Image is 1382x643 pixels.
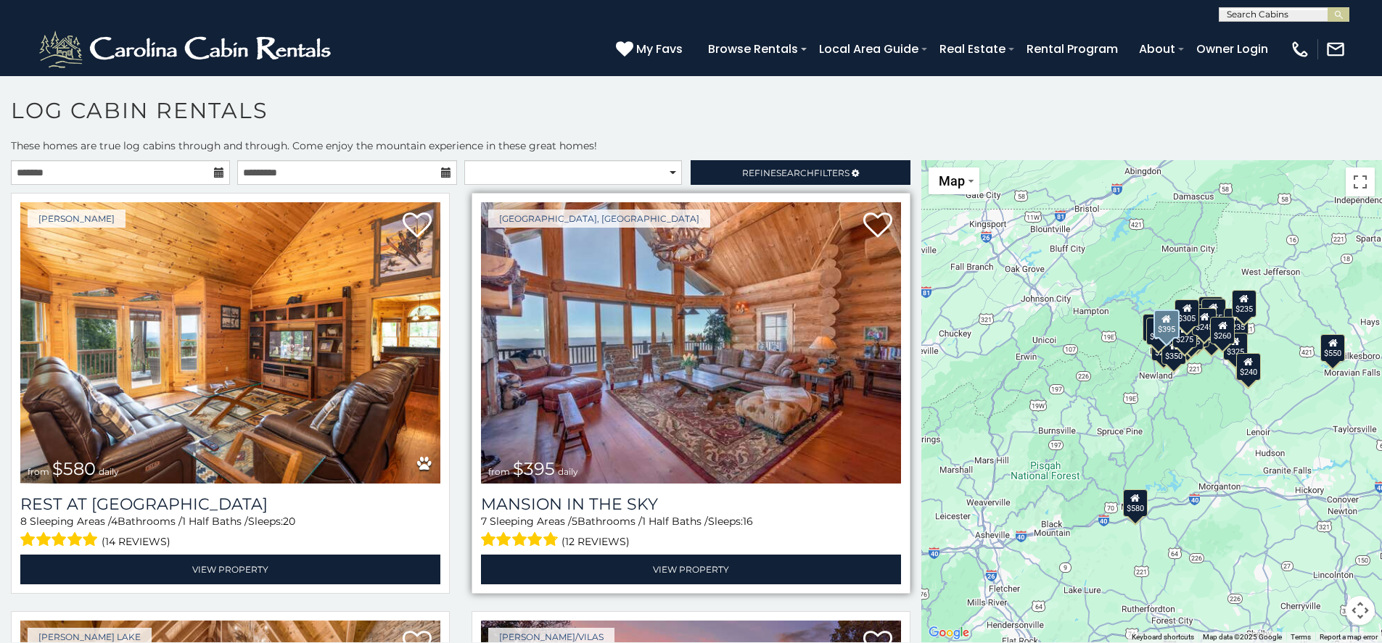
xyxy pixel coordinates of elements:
div: $315 [1200,321,1225,349]
a: Open this area in Google Maps (opens a new window) [925,623,973,642]
img: Rest at Mountain Crest [20,202,440,484]
button: Keyboard shortcuts [1132,632,1194,642]
span: (12 reviews) [562,532,630,551]
img: Google [925,623,973,642]
span: 8 [20,515,27,528]
div: $320 [1198,296,1223,323]
div: $255 [1201,299,1226,326]
span: Refine Filters [742,167,850,178]
a: View Property [481,555,901,584]
div: $550 [1321,333,1346,361]
div: $305 [1146,317,1171,344]
a: Mansion In The Sky from $395 daily [481,202,901,484]
a: Add to favorites [863,211,892,241]
a: View Property [20,555,440,584]
div: $245 [1193,308,1217,336]
div: $330 [1175,325,1200,353]
a: Owner Login [1189,36,1275,62]
div: $260 [1211,317,1235,344]
span: $395 [513,458,555,479]
div: $275 [1172,320,1197,347]
a: My Favs [616,40,686,59]
img: White-1-2.png [36,28,337,71]
div: $235 [1225,307,1249,335]
a: [GEOGRAPHIC_DATA], [GEOGRAPHIC_DATA] [488,210,710,228]
span: daily [99,466,119,477]
a: Local Area Guide [812,36,926,62]
span: Map data ©2025 Google [1203,633,1282,641]
h3: Rest at Mountain Crest [20,494,440,514]
div: $240 [1236,352,1261,380]
span: from [488,466,510,477]
span: (14 reviews) [102,532,170,551]
img: mail-regular-white.png [1325,39,1346,59]
a: Real Estate [932,36,1013,62]
div: $305 [1175,299,1200,326]
div: $235 [1232,290,1256,318]
span: Map [939,173,965,188]
a: [PERSON_NAME] [28,210,126,228]
div: $580 [1123,489,1148,516]
div: Sleeping Areas / Bathrooms / Sleeps: [20,514,440,551]
button: Toggle fullscreen view [1346,167,1375,196]
div: $225 [1151,333,1176,361]
div: $395 [1153,310,1180,339]
div: Sleeping Areas / Bathrooms / Sleeps: [481,514,901,551]
span: 1 Half Baths / [182,515,248,528]
button: Map camera controls [1346,596,1375,625]
button: Change map style [929,167,979,194]
div: $295 [1143,314,1168,341]
a: Terms (opens in new tab) [1291,633,1311,641]
div: $325 [1223,332,1248,360]
span: My Favs [636,40,683,58]
span: 16 [743,515,753,528]
span: 20 [283,515,295,528]
span: Search [776,167,814,178]
span: from [28,466,49,477]
a: Mansion In The Sky [481,494,901,514]
a: Rest at Mountain Crest from $580 daily [20,202,440,484]
div: $325 [1180,322,1204,349]
span: daily [558,466,578,477]
a: Browse Rentals [701,36,805,62]
img: phone-regular-white.png [1290,39,1310,59]
div: $350 [1162,336,1187,364]
a: Rental Program [1019,36,1125,62]
span: 7 [481,515,487,528]
img: Mansion In The Sky [481,202,901,484]
a: Report a map error [1320,633,1378,641]
a: Add to favorites [403,211,432,241]
span: $580 [52,458,96,479]
a: About [1132,36,1182,62]
span: 5 [572,515,577,528]
span: 1 Half Baths / [642,515,708,528]
a: RefineSearchFilters [691,160,910,185]
a: Rest at [GEOGRAPHIC_DATA] [20,494,440,514]
span: 4 [111,515,118,528]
